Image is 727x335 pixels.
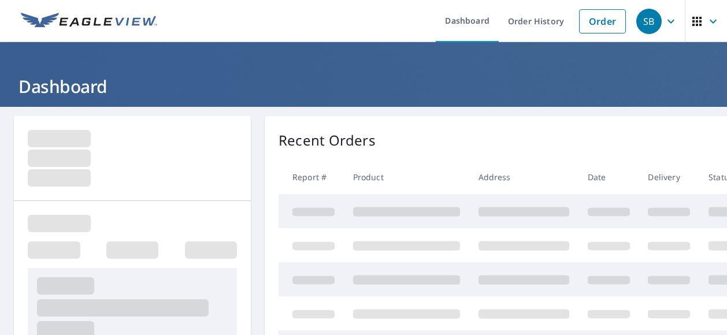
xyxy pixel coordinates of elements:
th: Report # [279,160,344,194]
h1: Dashboard [14,75,713,98]
th: Date [578,160,639,194]
th: Delivery [639,160,699,194]
p: Recent Orders [279,130,376,151]
th: Product [344,160,469,194]
a: Order [579,9,626,33]
th: Address [469,160,578,194]
img: EV Logo [21,13,157,30]
div: SB [636,9,662,34]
